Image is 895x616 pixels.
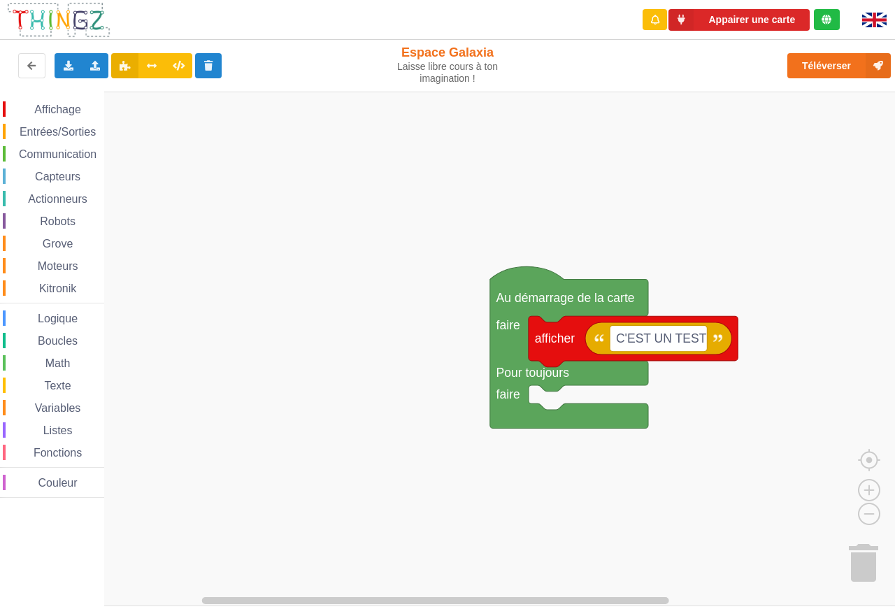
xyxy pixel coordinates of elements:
text: faire [496,318,520,332]
span: Capteurs [33,171,83,182]
text: Au démarrage de la carte [496,291,635,305]
span: Kitronik [37,282,78,294]
div: Tu es connecté au serveur de création de Thingz [814,9,840,30]
span: Grove [41,238,76,250]
div: Espace Galaxia [373,45,523,85]
text: faire [496,387,520,401]
span: Boucles [36,335,80,347]
span: Affichage [32,103,83,115]
span: Listes [41,424,75,436]
span: Fonctions [31,447,84,459]
button: Téléverser [787,53,891,78]
button: Appairer une carte [668,9,810,31]
span: Communication [17,148,99,160]
span: Math [43,357,73,369]
span: Entrées/Sorties [17,126,98,138]
span: Texte [42,380,73,392]
span: Robots [38,215,78,227]
text: C'EST UN TEST [616,331,707,345]
span: Actionneurs [26,193,89,205]
text: Pour toujours [496,366,570,380]
span: Moteurs [36,260,80,272]
span: Variables [33,402,83,414]
text: afficher [535,331,575,345]
img: thingz_logo.png [6,1,111,38]
span: Couleur [36,477,80,489]
span: Logique [36,313,80,324]
img: gb.png [862,13,887,27]
div: Laisse libre cours à ton imagination ! [373,61,523,85]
